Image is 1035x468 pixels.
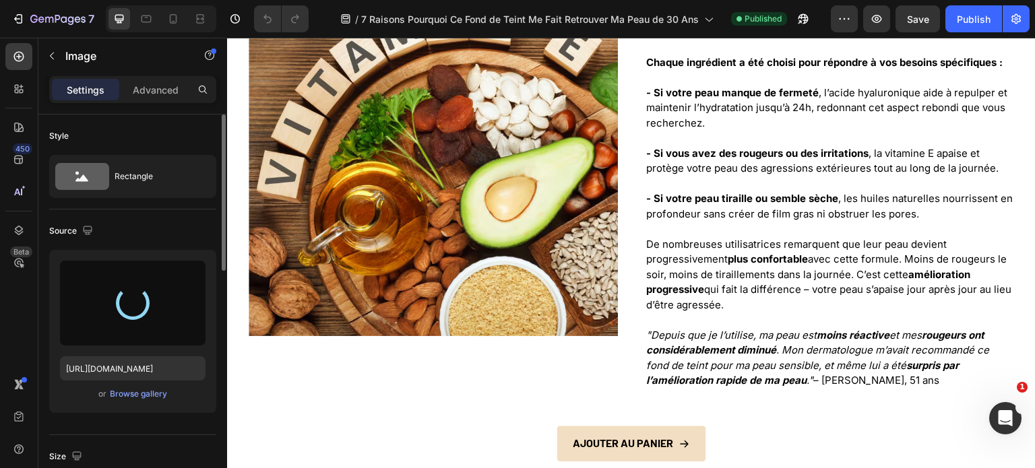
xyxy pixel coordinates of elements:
[1017,382,1028,393] span: 1
[355,12,358,26] span: /
[419,290,786,351] p: – [PERSON_NAME], 51 ans
[907,13,929,25] span: Save
[49,222,96,240] div: Source
[49,448,85,466] div: Size
[419,18,776,31] strong: Chaque ingrédient a été choisi pour répondre à vos besoins spécifiques :
[501,215,581,228] strong: plus confortable
[133,83,179,97] p: Advanced
[109,387,168,401] button: Browse gallery
[419,199,786,275] p: De nombreuses utilisatrices remarquent que leur peau devient progressivement avec cette formule. ...
[227,38,1035,468] iframe: Design area
[745,13,782,25] span: Published
[13,143,32,154] div: 450
[330,389,479,424] a: Ajouter au panier
[88,11,94,27] p: 7
[896,5,940,32] button: Save
[590,291,662,304] strong: moins réactive
[419,48,786,94] p: , l’acide hyaluronique aide à repulper et maintenir l’hydratation jusqu’à 24h, redonnant cet aspe...
[115,161,197,192] div: Rectangle
[419,291,762,349] i: "Depuis que je l’utilise, ma peau est et mes . Mon dermatologue m’avait recommandé ce fond de tei...
[60,356,206,380] input: https://example.com/image.jpg
[361,12,699,26] span: 7 Raisons Pourquoi Ce Fond de Teint Me Fait Retrouver Ma Peau de 30 Ans
[419,154,611,167] strong: - Si votre peau tiraille ou semble sèche
[346,397,447,416] p: Ajouter au panier
[49,130,69,142] div: Style
[419,48,592,61] strong: - Si votre peau manque de fermeté
[110,388,167,400] div: Browse gallery
[957,12,991,26] div: Publish
[10,246,32,257] div: Beta
[5,5,100,32] button: 7
[65,48,180,64] p: Image
[419,108,786,139] p: , la vitamine E apaise et protège votre peau des agressions extérieures tout au long de la journée.
[98,386,106,402] span: or
[419,154,786,184] p: , les huiles naturelles nourrissent en profondeur sans créer de film gras ni obstruer les pores.
[989,402,1022,434] iframe: Intercom live chat
[945,5,1002,32] button: Publish
[419,109,641,122] strong: - Si vous avez des rougeurs ou des irritations
[67,83,104,97] p: Settings
[254,5,309,32] div: Undo/Redo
